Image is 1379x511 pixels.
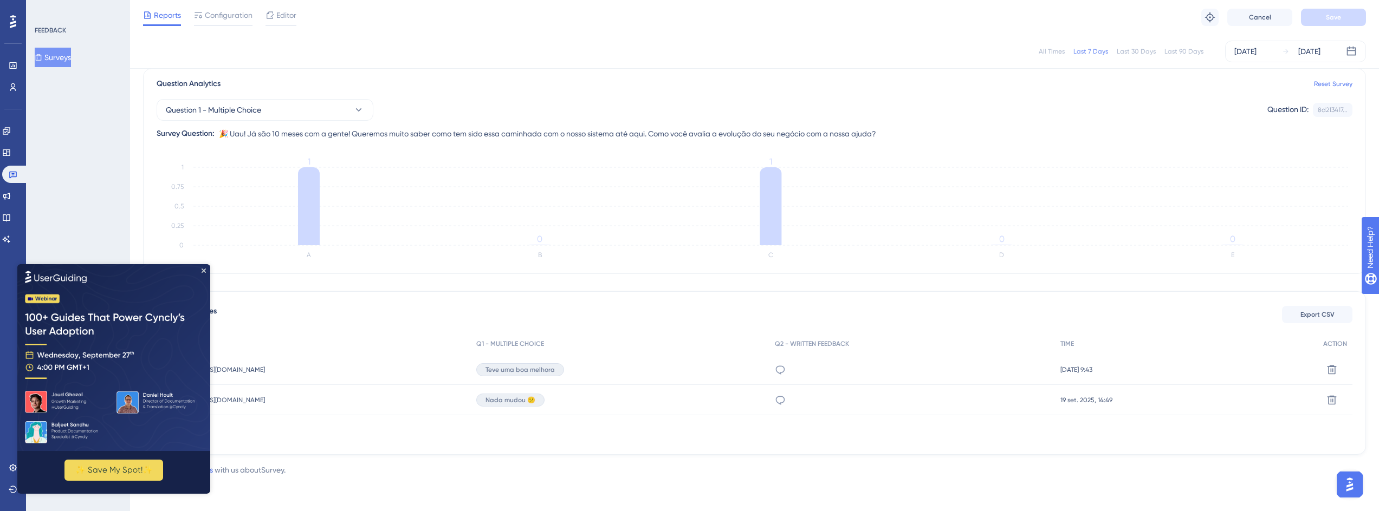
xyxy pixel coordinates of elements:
button: Question 1 - Multiple Choice [157,99,373,121]
tspan: 1 [182,163,184,171]
tspan: 0 [179,241,184,249]
span: Cancel [1249,13,1271,22]
span: Configuration [205,9,253,22]
text: D [999,251,1004,259]
button: Cancel [1227,9,1292,26]
span: TIME [1060,339,1074,348]
button: Surveys [35,48,71,67]
div: [DATE] [1298,45,1320,58]
div: Close Preview [184,4,189,9]
tspan: 1 [308,156,310,167]
div: Last 7 Days [1073,47,1108,56]
span: Need Help? [25,3,68,16]
span: Q1 - MULTIPLE CHOICE [476,339,544,348]
div: 8d213417... [1318,106,1348,114]
div: [DATE] [1234,45,1257,58]
div: Question ID: [1267,103,1309,117]
span: Export CSV [1300,310,1335,319]
span: 🎉 Uau! Já são 10 meses com a gente! Queremos muito saber como tem sido essa caminhada com o nosso... [219,127,876,140]
span: [EMAIL_ADDRESS][DOMAIN_NAME] [162,396,265,404]
span: Nada mudou 😕 [485,396,535,404]
span: Reports [154,9,181,22]
div: Last 90 Days [1164,47,1203,56]
span: [DATE] 9:43 [1060,365,1092,374]
div: Survey Question: [157,127,215,140]
tspan: 0.5 [174,202,184,210]
text: A [307,251,311,259]
span: Save [1326,13,1341,22]
text: B [538,251,542,259]
tspan: 0 [999,234,1005,244]
button: Save [1301,9,1366,26]
a: Reset Survey [1314,80,1352,88]
tspan: 0 [1230,234,1235,244]
span: ACTION [1323,339,1347,348]
tspan: 0.75 [171,183,184,191]
iframe: UserGuiding AI Assistant Launcher [1333,468,1366,501]
span: Question 1 - Multiple Choice [166,103,261,116]
span: Editor [276,9,296,22]
button: Export CSV [1282,306,1352,323]
span: [EMAIL_ADDRESS][DOMAIN_NAME] [162,365,265,374]
div: All Times [1039,47,1065,56]
text: C [768,251,773,259]
text: E [1231,251,1234,259]
span: Teve uma boa melhora [485,365,555,374]
span: Question Analytics [157,77,221,90]
tspan: 0.25 [171,222,184,230]
button: ✨ Save My Spot!✨ [47,195,146,217]
div: FEEDBACK [35,26,66,35]
tspan: 1 [769,156,772,167]
span: 19 set. 2025, 14:49 [1060,396,1112,404]
div: Last 30 Days [1117,47,1156,56]
tspan: 0 [537,234,542,244]
div: with us about Survey . [143,463,286,476]
span: Q2 - WRITTEN FEEDBACK [775,339,849,348]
